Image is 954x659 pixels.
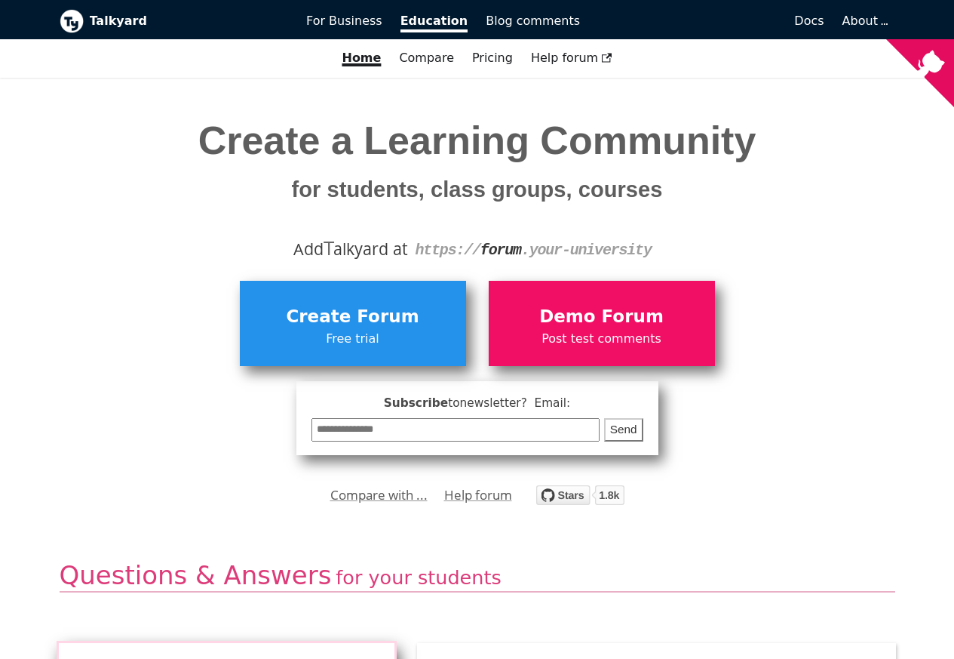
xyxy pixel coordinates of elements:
span: to newsletter ? Email: [448,396,570,410]
a: For Business [297,8,391,34]
a: Education [391,8,477,34]
a: Compare [399,51,454,65]
span: Education [400,14,468,32]
a: Compare with ... [330,484,428,507]
img: Talkyard logo [60,9,84,33]
div: Add alkyard at [71,236,884,262]
span: Create Forum [247,303,459,331]
a: Blog comments [477,8,589,34]
button: Send [604,418,643,442]
a: Talkyard logoTalkyard [60,9,286,33]
span: Subscribe [311,394,643,413]
a: Create ForumFree trial [240,281,466,365]
span: Docs [794,14,824,28]
a: Help forum [444,484,512,507]
span: Blog comments [486,14,580,28]
span: T [324,234,334,261]
span: Post test comments [496,329,707,349]
a: Pricing [463,45,522,71]
span: for your students [336,566,501,589]
strong: forum [480,242,521,259]
a: Docs [589,8,833,34]
a: Help forum [522,45,621,71]
span: Free trial [247,329,459,349]
h2: Questions & Answers [60,559,895,593]
small: for students, class groups, courses [292,177,663,202]
span: For Business [306,14,382,28]
code: https:// .your-university [415,242,651,259]
b: Talkyard [90,11,286,31]
a: Demo ForumPost test comments [489,281,715,365]
span: Demo Forum [496,303,707,331]
a: About [842,14,886,28]
span: Create a Learning Community [198,119,756,205]
a: Home [333,45,390,71]
span: Help forum [531,51,612,65]
img: talkyard.svg [536,485,624,505]
a: Star debiki/talkyard on GitHub [536,488,624,510]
